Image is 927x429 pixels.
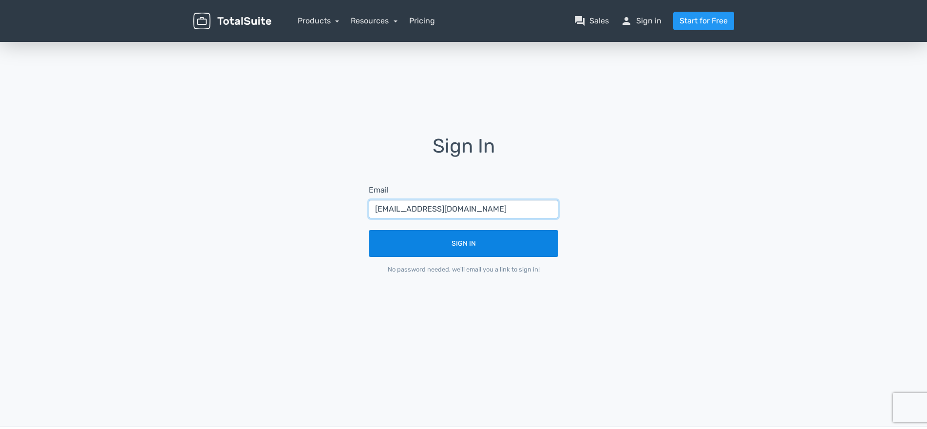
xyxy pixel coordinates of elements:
a: personSign in [621,15,662,27]
img: TotalSuite for WordPress [193,13,271,30]
a: question_answerSales [574,15,609,27]
button: Sign In [369,230,558,257]
a: Resources [351,16,397,25]
div: No password needed, we'll email you a link to sign in! [369,265,558,274]
span: question_answer [574,15,586,27]
a: Products [298,16,340,25]
label: Email [369,184,389,196]
span: person [621,15,632,27]
h1: Sign In [355,136,572,171]
a: Start for Free [673,12,734,30]
a: Pricing [409,15,435,27]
